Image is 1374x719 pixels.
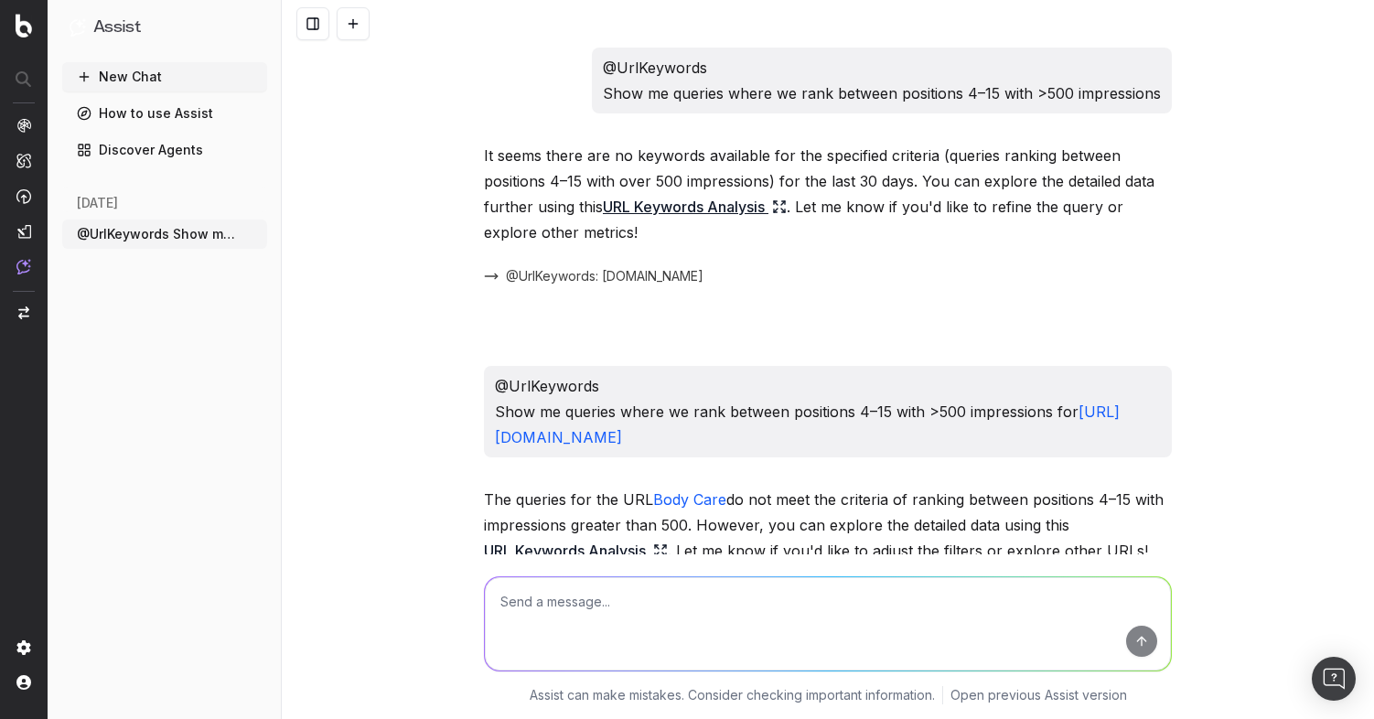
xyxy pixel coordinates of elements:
[16,259,31,274] img: Assist
[62,220,267,249] button: @UrlKeywords Show me queries where we r
[16,153,31,168] img: Intelligence
[484,538,668,563] a: URL Keywords Analysis
[62,135,267,165] a: Discover Agents
[16,188,31,204] img: Activation
[1312,657,1356,701] div: Open Intercom Messenger
[77,194,118,212] span: [DATE]
[70,15,260,40] button: Assist
[484,143,1172,245] p: It seems there are no keywords available for the specified criteria (queries ranking between posi...
[16,640,31,655] img: Setting
[16,675,31,690] img: My account
[950,686,1127,704] a: Open previous Assist version
[16,118,31,133] img: Analytics
[16,224,31,239] img: Studio
[484,487,1172,563] p: The queries for the URL do not meet the criteria of ranking between positions 4–15 with impressio...
[506,267,703,285] span: @UrlKeywords: [DOMAIN_NAME]
[77,225,238,243] span: @UrlKeywords Show me queries where we r
[603,55,1161,106] p: @UrlKeywords Show me queries where we rank between positions 4–15 with >500 impressions
[62,62,267,91] button: New Chat
[62,99,267,128] a: How to use Assist
[18,306,29,319] img: Switch project
[16,14,32,38] img: Botify logo
[603,194,787,220] a: URL Keywords Analysis
[93,15,141,40] h1: Assist
[495,373,1161,450] p: @UrlKeywords Show me queries where we rank between positions 4–15 with >500 impressions for
[484,267,703,285] button: @UrlKeywords: [DOMAIN_NAME]
[653,490,726,509] a: Body Care
[70,18,86,36] img: Assist
[530,686,935,704] p: Assist can make mistakes. Consider checking important information.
